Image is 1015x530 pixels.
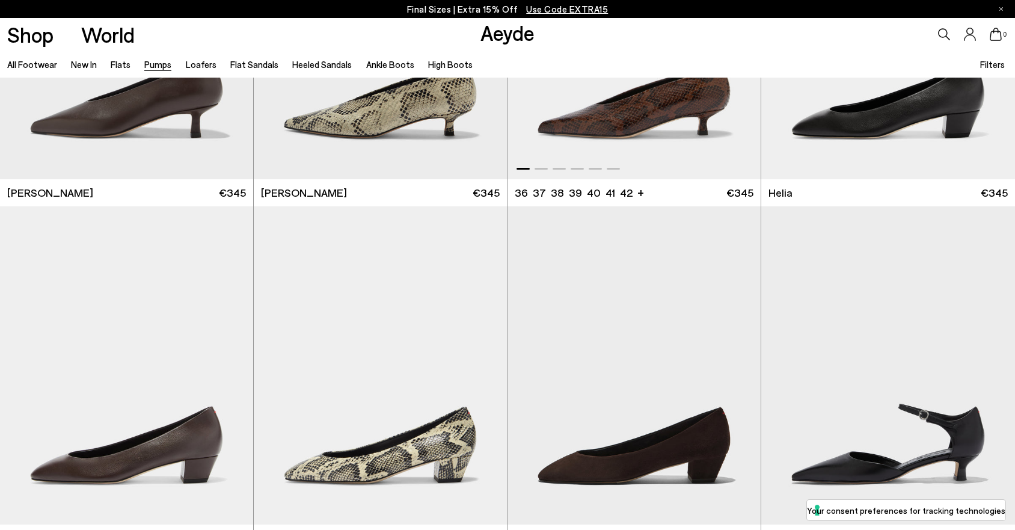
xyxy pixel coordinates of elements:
img: Tillie Ankle Strap Pumps [761,206,1015,525]
ul: variant [515,185,629,200]
a: Helia €345 [761,179,1015,206]
a: Pumps [144,59,171,70]
span: 0 [1002,31,1008,38]
li: + [637,184,644,200]
li: 36 [515,185,528,200]
a: [PERSON_NAME] €345 [254,179,507,206]
span: Filters [980,59,1005,70]
a: 0 [990,28,1002,41]
span: €345 [981,185,1008,200]
img: Helia Low-Cut Pumps [254,206,507,525]
span: Navigate to /collections/ss25-final-sizes [526,4,608,14]
span: €345 [219,185,246,200]
p: Final Sizes | Extra 15% Off [407,2,609,17]
img: Helia Suede Low-Cut Pumps [507,206,761,525]
a: Flat Sandals [230,59,278,70]
a: Aeyde [480,20,535,45]
span: [PERSON_NAME] [261,185,347,200]
a: Shop [7,24,54,45]
label: Your consent preferences for tracking technologies [807,504,1005,517]
span: [PERSON_NAME] [7,185,93,200]
a: 36 37 38 39 40 41 42 + €345 [507,179,761,206]
li: 37 [533,185,546,200]
a: All Footwear [7,59,57,70]
li: 38 [551,185,564,200]
a: New In [71,59,97,70]
li: 41 [606,185,615,200]
span: €345 [726,185,753,200]
a: World [81,24,135,45]
a: Loafers [186,59,216,70]
li: 42 [620,185,633,200]
button: Your consent preferences for tracking technologies [807,500,1005,520]
a: Ankle Boots [366,59,414,70]
a: Heeled Sandals [292,59,352,70]
span: €345 [473,185,500,200]
li: 39 [569,185,582,200]
span: Helia [768,185,793,200]
li: 40 [587,185,601,200]
a: High Boots [428,59,473,70]
a: Flats [111,59,130,70]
